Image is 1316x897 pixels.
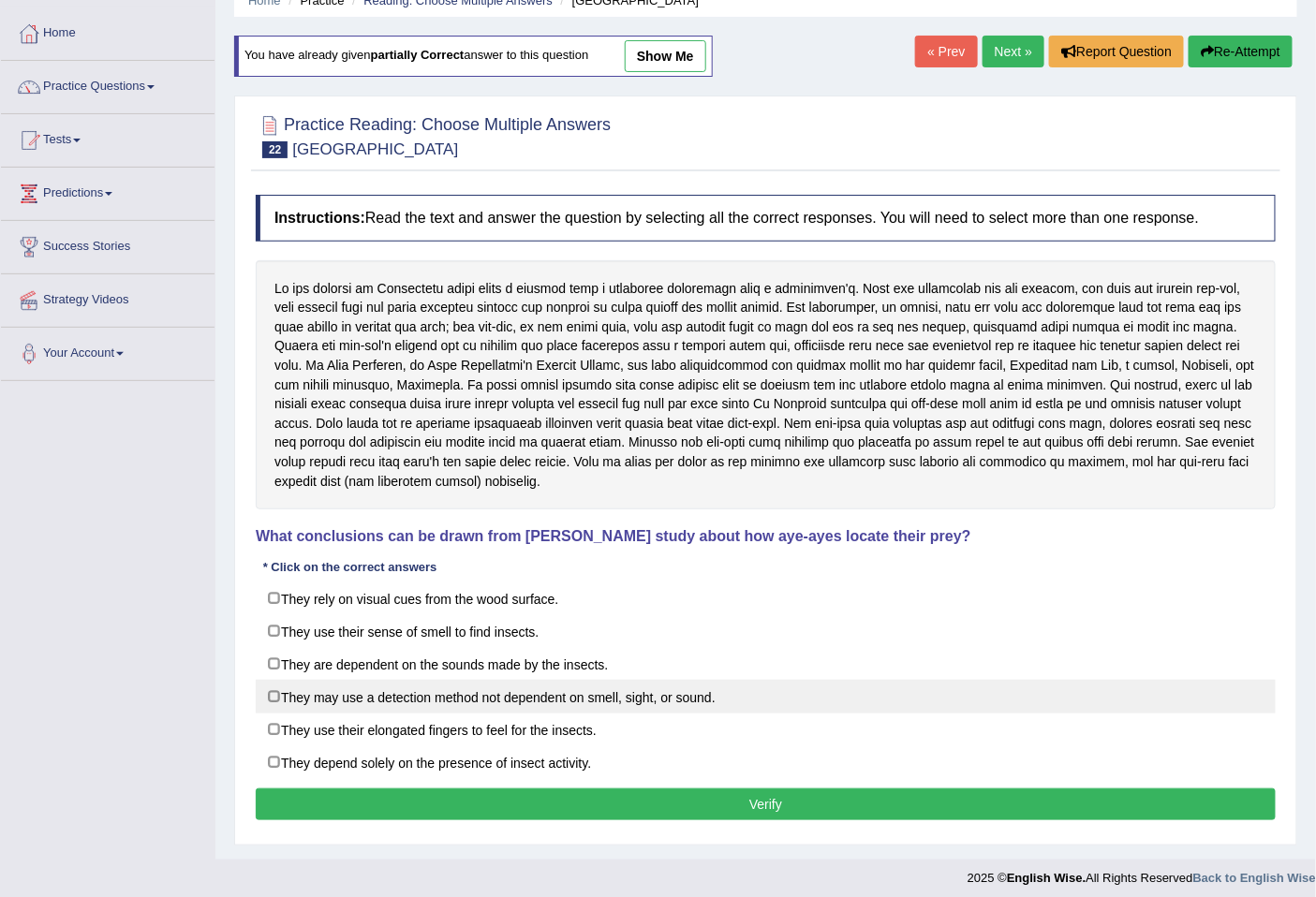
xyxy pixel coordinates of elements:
label: They may use a detection method not dependent on smell, sight, or sound. [256,680,1276,713]
button: Re-Attempt [1189,36,1293,67]
a: Success Stories [1,221,214,268]
small: [GEOGRAPHIC_DATA] [292,140,458,158]
div: Lo ips dolorsi am Consectetu adipi elits d eiusmod temp i utlaboree doloremagn aliq e adminimven'... [256,260,1276,510]
button: Verify [256,788,1276,820]
a: Strategy Videos [1,274,214,321]
a: show me [625,40,706,72]
label: They are dependent on the sounds made by the insects. [256,647,1276,681]
div: * Click on the correct answers [256,559,444,577]
label: They use their sense of smell to find insects. [256,614,1276,648]
a: Your Account [1,328,214,375]
a: Predictions [1,168,214,214]
a: Next » [983,36,1044,67]
a: « Prev [915,36,977,67]
label: They depend solely on the presence of insect activity. [256,745,1276,779]
a: Home [1,7,214,54]
b: partially correct [371,49,465,63]
b: Instructions: [274,210,365,226]
strong: English Wise. [1007,871,1086,885]
a: Back to English Wise [1193,871,1316,885]
label: They use their elongated fingers to feel for the insects. [256,713,1276,746]
a: Practice Questions [1,61,214,108]
label: They rely on visual cues from the wood surface. [256,581,1276,615]
h4: What conclusions can be drawn from [PERSON_NAME] study about how aye-ayes locate their prey? [256,528,1276,545]
button: Report Question [1049,36,1184,67]
a: Tests [1,114,214,161]
div: 2025 © All Rights Reserved [968,860,1316,887]
h4: Read the text and answer the question by selecting all the correct responses. You will need to se... [256,195,1276,242]
h2: Practice Reading: Choose Multiple Answers [256,111,611,158]
div: You have already given answer to this question [234,36,713,77]
span: 22 [262,141,288,158]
